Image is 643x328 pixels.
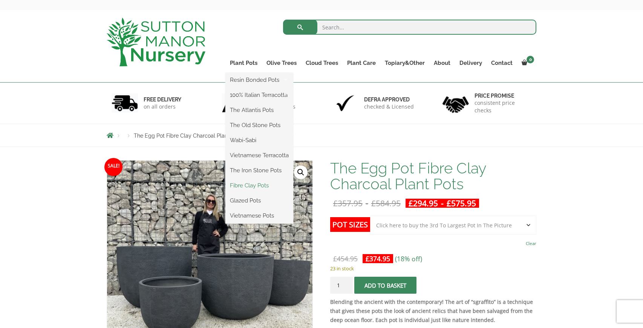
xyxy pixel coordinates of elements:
[301,58,343,68] a: Cloud Trees
[225,104,293,116] a: The Atlantis Pots
[262,58,301,68] a: Olive Trees
[343,58,380,68] a: Plant Care
[447,198,451,208] span: £
[107,132,536,138] nav: Breadcrumbs
[364,96,414,103] h6: Defra approved
[225,210,293,221] a: Vietnamese Pots
[475,92,532,99] h6: Price promise
[380,58,429,68] a: Topiary&Other
[330,160,536,192] h1: The Egg Pot Fibre Clay Charcoal Plant Pots
[371,198,376,208] span: £
[395,254,422,263] span: (18% off)
[330,298,533,323] strong: Blending the ancient with the contemporary! The art of “sgraffito” is a technique that gives thes...
[222,93,248,113] img: 2.jpg
[409,198,438,208] bdi: 294.95
[332,93,358,113] img: 3.jpg
[225,135,293,146] a: Wabi-Sabi
[112,93,138,113] img: 1.jpg
[333,198,363,208] bdi: 357.95
[144,103,181,110] p: on all orders
[225,120,293,131] a: The Old Stone Pots
[330,264,536,273] p: 23 in stock
[366,254,369,263] span: £
[371,198,401,208] bdi: 584.95
[225,89,293,101] a: 100% Italian Terracotta
[364,103,414,110] p: checked & Licensed
[330,217,370,232] label: Pot Sizes
[225,150,293,161] a: Vietnamese Terracotta
[366,254,390,263] bdi: 374.95
[225,74,293,86] a: Resin Bonded Pots
[225,180,293,191] a: Fibre Clay Pots
[225,165,293,176] a: The Iron Stone Pots
[225,195,293,206] a: Glazed Pots
[104,158,122,176] span: Sale!
[442,92,469,115] img: 4.jpg
[330,277,353,294] input: Product quantity
[333,254,337,263] span: £
[107,18,205,66] img: logo
[487,58,517,68] a: Contact
[527,56,534,63] span: 0
[333,254,358,263] bdi: 454.95
[406,199,479,208] ins: -
[330,199,404,208] del: -
[429,58,455,68] a: About
[475,99,532,114] p: consistent price checks
[354,277,416,294] button: Add to basket
[144,96,181,103] h6: FREE DELIVERY
[333,198,338,208] span: £
[447,198,476,208] bdi: 575.95
[526,238,536,249] a: Clear options
[225,58,262,68] a: Plant Pots
[517,58,536,68] a: 0
[283,20,537,35] input: Search...
[294,166,308,179] a: View full-screen image gallery
[455,58,487,68] a: Delivery
[409,198,413,208] span: £
[134,133,242,139] span: The Egg Pot Fibre Clay Charcoal Plant Pots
